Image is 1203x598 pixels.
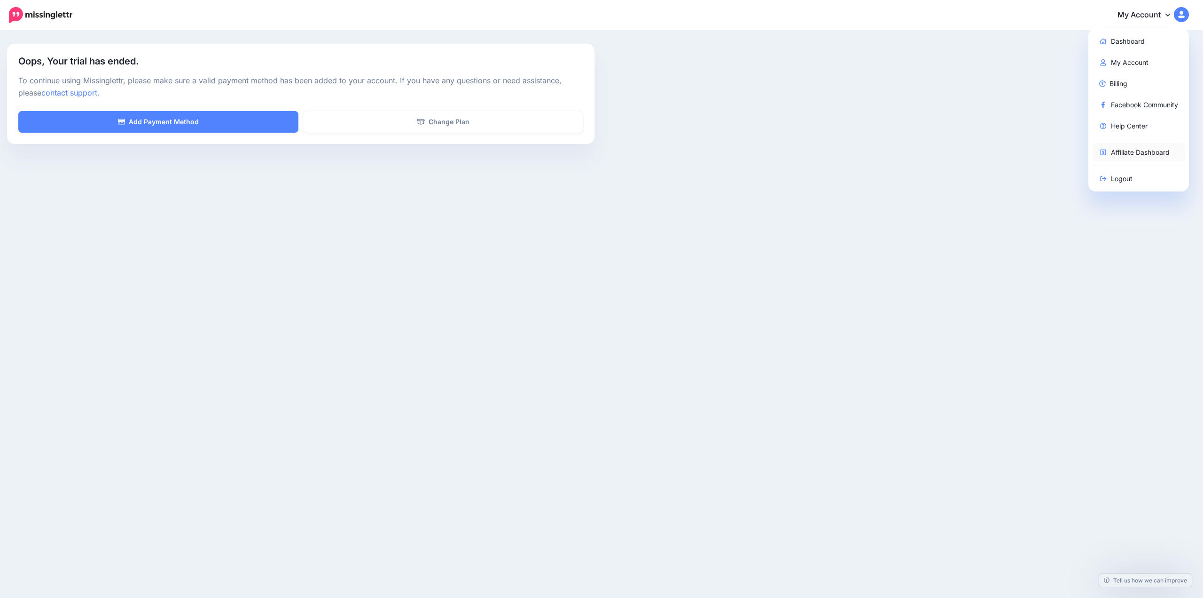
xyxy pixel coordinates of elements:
[1092,96,1186,114] a: Facebook Community
[1092,169,1186,188] a: Logout
[18,111,298,133] a: Add Payment Method
[1092,117,1186,135] a: Help Center
[41,88,97,97] a: contact support
[1108,4,1189,27] a: My Account
[1088,28,1189,191] div: My Account
[1099,80,1106,87] img: revenue-blue.png
[1092,74,1186,93] a: Billing
[18,75,583,99] p: To continue using Missinglettr, please make sure a valid payment method has been added to your ac...
[1092,143,1186,161] a: Affiliate Dashboard
[1092,53,1186,72] a: My Account
[1092,32,1186,50] a: Dashboard
[18,55,583,68] h3: Oops, Your trial has ended.
[9,7,72,23] img: Missinglettr
[303,111,583,133] a: Change Plan
[1099,574,1192,587] a: Tell us how we can improve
